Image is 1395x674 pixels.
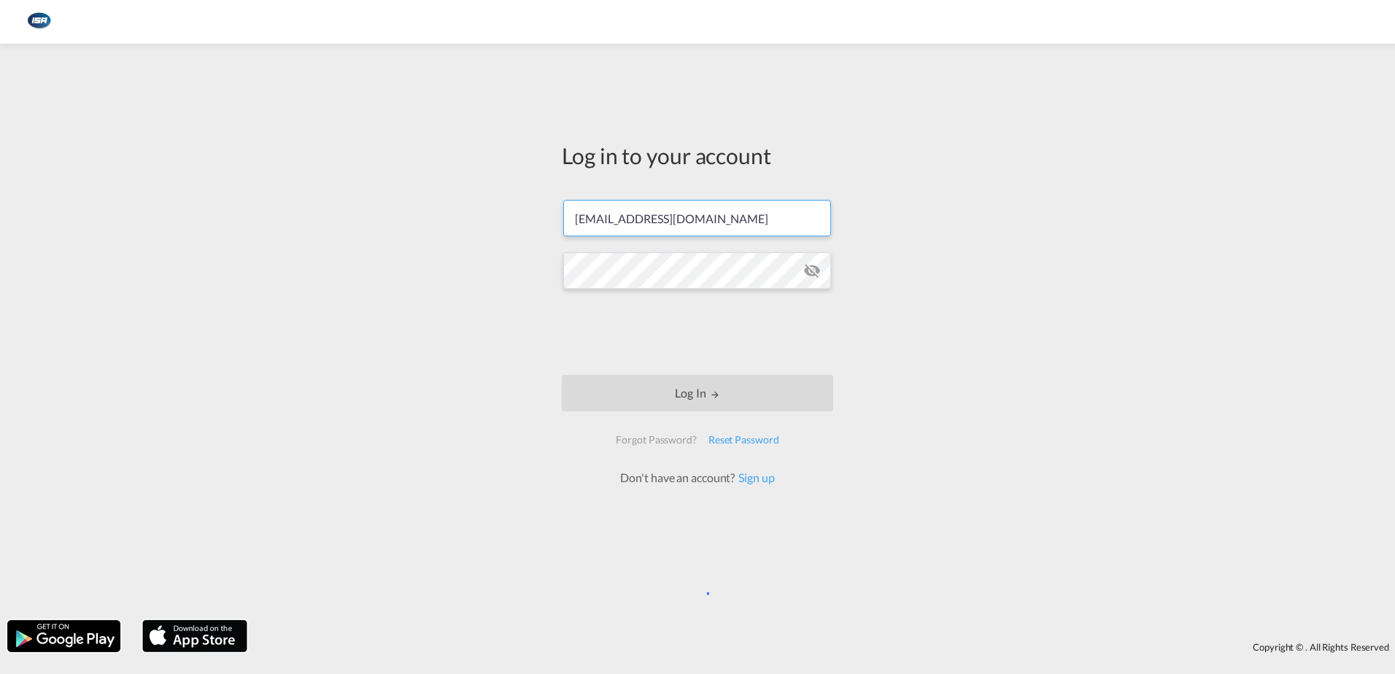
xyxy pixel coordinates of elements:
div: Forgot Password? [610,427,702,453]
button: LOGIN [562,375,833,411]
a: Sign up [735,470,774,484]
md-icon: icon-eye-off [803,262,821,279]
div: Reset Password [703,427,785,453]
input: Enter email/phone number [563,200,831,236]
iframe: reCAPTCHA [587,303,808,360]
img: 1aa151c0c08011ec8d6f413816f9a227.png [22,6,55,39]
div: Log in to your account [562,140,833,171]
img: apple.png [141,619,249,654]
div: Don't have an account? [604,470,790,486]
div: Copyright © . All Rights Reserved [255,635,1395,659]
img: google.png [6,619,122,654]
